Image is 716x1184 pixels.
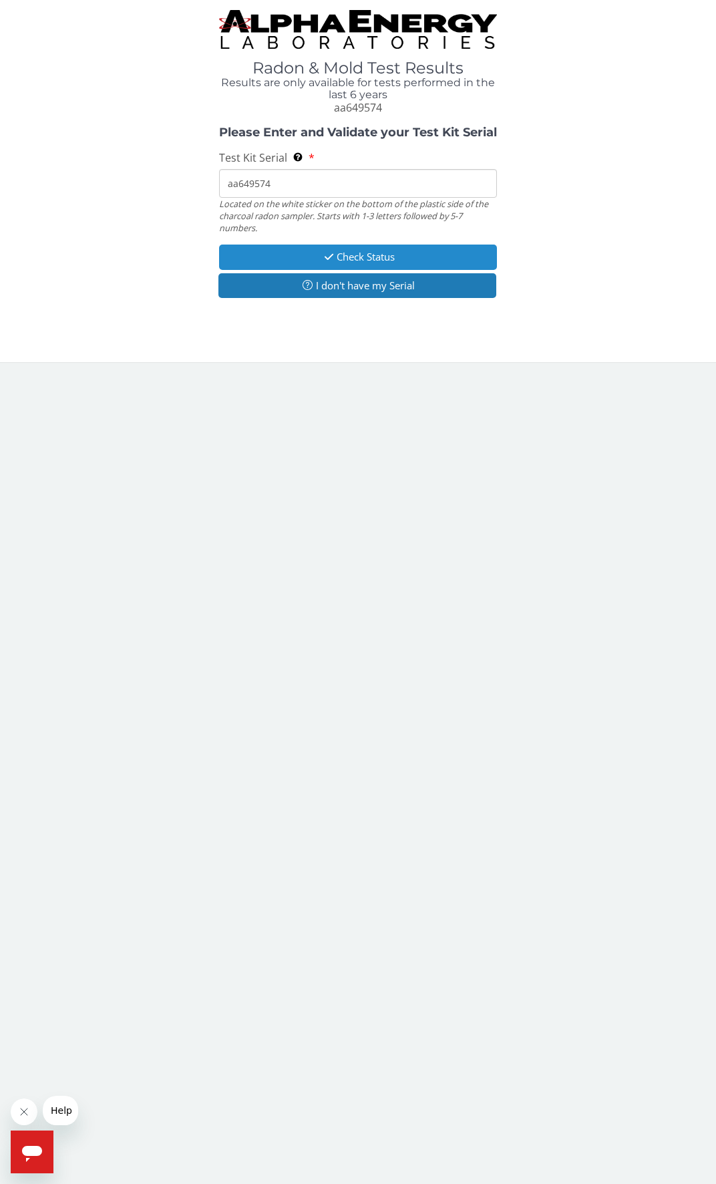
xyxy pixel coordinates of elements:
h1: Radon & Mold Test Results [219,59,498,77]
button: Check Status [219,245,498,269]
div: Located on the white sticker on the bottom of the plastic side of the charcoal radon sampler. Sta... [219,198,498,235]
strong: Please Enter and Validate your Test Kit Serial [219,125,497,140]
button: I don't have my Serial [218,273,497,298]
img: TightCrop.jpg [219,10,498,49]
iframe: Button to launch messaging window [11,1131,53,1173]
iframe: Message from company [43,1096,78,1125]
iframe: Close message [11,1098,37,1125]
h4: Results are only available for tests performed in the last 6 years [219,77,498,100]
span: aa649574 [334,100,382,115]
span: Test Kit Serial [219,150,287,165]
